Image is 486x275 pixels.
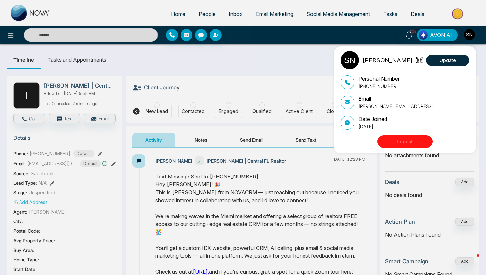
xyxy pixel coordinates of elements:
p: [PERSON_NAME] [362,56,413,65]
iframe: Intercom live chat [464,253,479,268]
button: Logout [377,135,433,148]
p: [PERSON_NAME][EMAIL_ADDRESS] [358,103,433,110]
p: Date Joined [358,115,387,123]
p: [PHONE_NUMBER] [358,83,400,90]
button: Update [426,55,469,66]
p: Email [358,95,433,103]
p: [DATE] [358,123,387,130]
p: Personal Number [358,75,400,83]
